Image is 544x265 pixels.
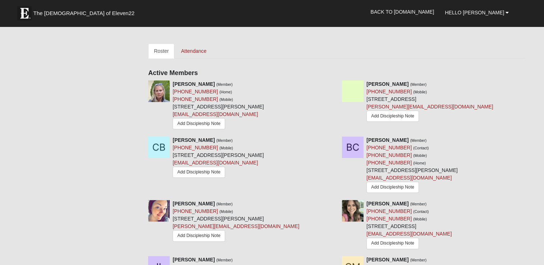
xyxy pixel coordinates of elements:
span: Hello [PERSON_NAME] [445,10,504,15]
a: Hello [PERSON_NAME] [439,4,514,22]
small: (Member) [410,202,427,206]
small: (Member) [216,138,233,143]
a: [EMAIL_ADDRESS][DOMAIN_NAME] [366,231,452,237]
a: [PERSON_NAME][EMAIL_ADDRESS][DOMAIN_NAME] [173,223,299,229]
small: (Mobile) [219,209,233,214]
span: The [DEMOGRAPHIC_DATA] of Eleven22 [33,10,134,17]
small: (Mobile) [413,153,427,158]
div: [STREET_ADDRESS] [366,200,452,251]
div: [STREET_ADDRESS][PERSON_NAME] [173,80,264,131]
a: [PHONE_NUMBER] [366,145,412,150]
small: (Home) [219,90,232,94]
strong: [PERSON_NAME] [173,137,215,143]
a: Add Discipleship Note [173,230,225,241]
a: Add Discipleship Note [173,118,225,129]
a: [PHONE_NUMBER] [173,96,218,102]
a: [PHONE_NUMBER] [366,160,412,166]
small: (Member) [216,202,233,206]
h4: Active Members [148,69,525,77]
small: (Member) [410,82,427,87]
a: [PHONE_NUMBER] [366,208,412,214]
a: Back to [DOMAIN_NAME] [365,3,439,21]
strong: [PERSON_NAME] [366,137,408,143]
a: Add Discipleship Note [366,182,419,193]
small: (Contact) [413,209,429,214]
small: (Mobile) [219,146,233,150]
strong: [PERSON_NAME] [173,81,215,87]
small: (Home) [413,161,426,165]
a: [PERSON_NAME][EMAIL_ADDRESS][DOMAIN_NAME] [366,104,493,110]
strong: [PERSON_NAME] [366,81,408,87]
div: [STREET_ADDRESS][PERSON_NAME] [366,136,458,195]
strong: [PERSON_NAME] [173,201,215,206]
a: [PHONE_NUMBER] [173,89,218,94]
a: [EMAIL_ADDRESS][DOMAIN_NAME] [173,160,258,166]
a: [EMAIL_ADDRESS][DOMAIN_NAME] [173,111,258,117]
a: Roster [148,43,174,59]
div: [STREET_ADDRESS] [366,80,493,124]
small: (Mobile) [413,90,427,94]
a: The [DEMOGRAPHIC_DATA] of Eleven22 [14,3,157,20]
a: [PHONE_NUMBER] [173,145,218,150]
img: Eleven22 logo [17,6,32,20]
small: (Mobile) [219,97,233,102]
div: [STREET_ADDRESS][PERSON_NAME] [173,136,264,180]
a: [PHONE_NUMBER] [173,208,218,214]
a: [PHONE_NUMBER] [366,152,412,158]
a: Add Discipleship Note [366,238,419,249]
small: (Member) [410,138,427,143]
small: (Member) [216,82,233,87]
a: Add Discipleship Note [366,111,419,122]
a: Attendance [175,43,212,59]
strong: [PERSON_NAME] [366,201,408,206]
a: [PHONE_NUMBER] [366,216,412,222]
a: Add Discipleship Note [173,167,225,178]
small: (Mobile) [413,217,427,221]
a: [PHONE_NUMBER] [366,89,412,94]
a: [EMAIL_ADDRESS][DOMAIN_NAME] [366,175,452,181]
small: (Contact) [413,146,429,150]
div: [STREET_ADDRESS][PERSON_NAME] [173,200,299,244]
